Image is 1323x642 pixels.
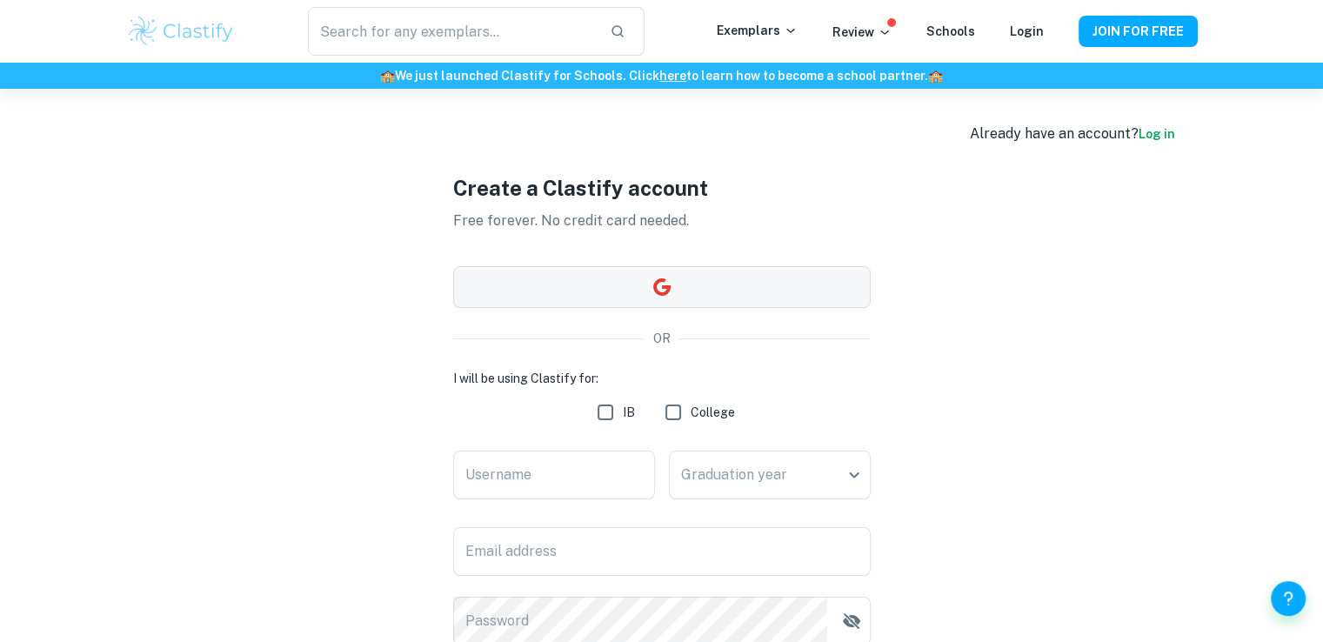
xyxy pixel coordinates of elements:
[1271,581,1306,616] button: Help and Feedback
[1139,127,1175,141] a: Log in
[3,66,1320,85] h6: We just launched Clastify for Schools. Click to learn how to become a school partner.
[691,403,735,422] span: College
[380,69,395,83] span: 🏫
[659,69,686,83] a: here
[928,69,943,83] span: 🏫
[717,21,798,40] p: Exemplars
[126,14,237,49] img: Clastify logo
[453,369,871,388] h6: I will be using Clastify for:
[970,124,1175,144] div: Already have an account?
[926,24,975,38] a: Schools
[623,403,635,422] span: IB
[453,172,871,204] h1: Create a Clastify account
[308,7,595,56] input: Search for any exemplars...
[1010,24,1044,38] a: Login
[1079,16,1198,47] button: JOIN FOR FREE
[832,23,892,42] p: Review
[653,329,671,348] p: OR
[453,211,871,231] p: Free forever. No credit card needed.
